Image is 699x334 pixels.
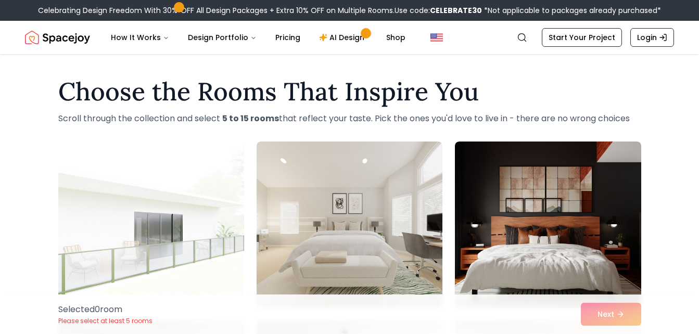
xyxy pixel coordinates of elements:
[103,27,177,48] button: How It Works
[25,27,90,48] a: Spacejoy
[630,28,674,47] a: Login
[482,5,661,16] span: *Not applicable to packages already purchased*
[58,79,641,104] h1: Choose the Rooms That Inspire You
[25,21,674,54] nav: Global
[257,142,442,308] img: Room room-2
[58,142,244,308] img: Room room-1
[25,27,90,48] img: Spacejoy Logo
[58,303,152,316] p: Selected 0 room
[430,31,443,44] img: United States
[58,317,152,325] p: Please select at least 5 rooms
[267,27,309,48] a: Pricing
[395,5,482,16] span: Use code:
[103,27,414,48] nav: Main
[311,27,376,48] a: AI Design
[378,27,414,48] a: Shop
[455,142,641,308] img: Room room-3
[38,5,661,16] div: Celebrating Design Freedom With 30% OFF All Design Packages + Extra 10% OFF on Multiple Rooms.
[430,5,482,16] b: CELEBRATE30
[222,112,279,124] strong: 5 to 15 rooms
[542,28,622,47] a: Start Your Project
[180,27,265,48] button: Design Portfolio
[58,112,641,125] p: Scroll through the collection and select that reflect your taste. Pick the ones you'd love to liv...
